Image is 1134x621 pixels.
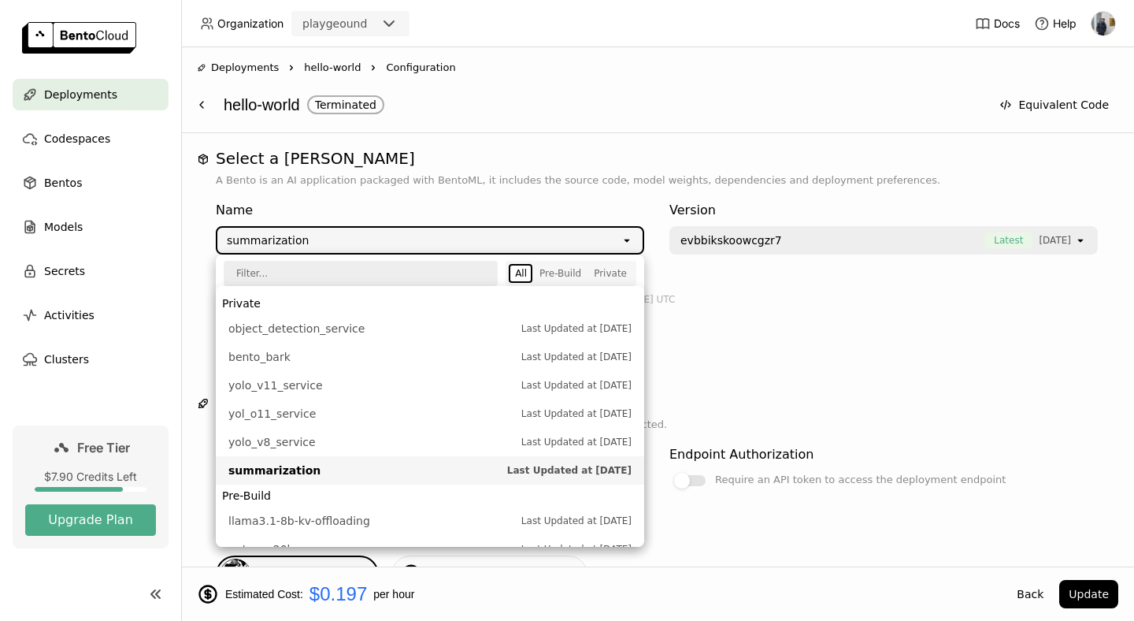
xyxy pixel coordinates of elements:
a: Free Tier$7.90 Credits LeftUpgrade Plan [13,426,169,548]
input: Selected [object Object]. [1073,232,1074,248]
svg: Right [367,61,380,74]
input: Filter... [225,262,485,284]
input: Selected playgeound. [369,17,370,32]
span: $0.197 [309,583,367,605]
a: Deployments [13,79,169,110]
button: Equivalent Code [990,91,1118,119]
div: Endpoint Authorization [669,445,813,464]
span: Deployments [211,60,279,76]
div: Version [669,201,1098,220]
div: $7.90 Credits Left [25,470,156,484]
span: Help [1053,17,1077,31]
div: Private [594,267,627,280]
span: Secrets [44,262,85,281]
span: Activities [44,306,94,325]
div: Deployments [197,60,279,76]
span: Models [44,218,83,236]
span: yol_o11_service [228,406,513,422]
button: Upgrade Plan [25,504,156,536]
div: Terminated [315,99,376,111]
span: yolo_v11_service [228,377,513,393]
a: Activities [13,299,169,331]
svg: open [621,234,633,247]
span: Free Tier [77,440,130,456]
a: Clusters [13,344,169,375]
a: Secrets [13,255,169,287]
div: summarization [227,232,309,248]
span: Codespaces [44,129,110,148]
div: Pushed by [DATE], at 05:31[DATE] UTC [216,291,1099,308]
span: Last Updated at [DATE] [521,321,632,337]
div: gcp-us-central-1 [216,556,379,593]
a: Models [13,211,169,243]
button: Update [1059,580,1118,608]
span: Bentos [44,173,82,192]
span: Latest [984,232,1032,248]
div: segmented control [509,264,633,283]
button: Back [1007,580,1053,608]
img: Linggis Galih [1091,12,1115,35]
h1: Select a [PERSON_NAME] [216,149,1099,168]
span: gpt-oss-20b [228,541,513,557]
p: A Bento is an AI application packaged with BentoML, it includes the source code, model weights, d... [216,173,1099,188]
div: Require an API token to access the deployment endpoint [715,470,1006,489]
div: playgeound [302,16,367,32]
p: BentoML automatically recommends default configuration based on the Bento selected. [216,417,1099,433]
span: Last Updated at [DATE] [507,463,632,478]
li: Private [216,292,644,314]
a: Bring Your Own Cloud [391,556,587,593]
a: Bentos [13,167,169,199]
span: summarization [228,463,499,478]
span: hello-world [304,60,361,76]
span: Deployments [44,85,117,104]
span: evbbikskoowcgzr7 [680,232,782,248]
a: Docs [975,16,1020,32]
ul: Menu [216,286,644,547]
div: Pre-Build [539,267,581,280]
span: llama3.1-8b-kv-offloading [228,513,513,529]
span: Last Updated at [DATE] [521,406,632,422]
span: [DATE] [1039,232,1071,248]
div: All [515,267,527,280]
span: Last Updated at [DATE] [521,541,632,557]
span: Organization [217,17,283,31]
span: Last Updated at [DATE] [521,434,632,450]
svg: Right [285,61,298,74]
span: Last Updated at [DATE] [521,513,632,529]
li: Pre-Build [216,485,644,507]
h1: Deployment Config [216,393,1099,412]
a: Codespaces [13,123,169,154]
svg: open [1074,234,1087,247]
span: Docs [994,17,1020,31]
span: bento_bark [228,349,513,365]
span: Last Updated at [DATE] [521,349,632,365]
span: Last Updated at [DATE] [521,377,632,393]
span: Configuration [386,60,455,76]
div: Advanced Options [216,324,1099,343]
span: Clusters [44,350,89,369]
span: object_detection_service [228,321,513,337]
span: yolo_v8_service [228,434,513,450]
div: Name [216,201,644,220]
img: logo [22,22,136,54]
div: Help [1034,16,1077,32]
div: Estimated Cost: per hour [197,583,1001,605]
nav: Breadcrumbs navigation [197,60,1118,76]
div: hello-world [224,90,982,120]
